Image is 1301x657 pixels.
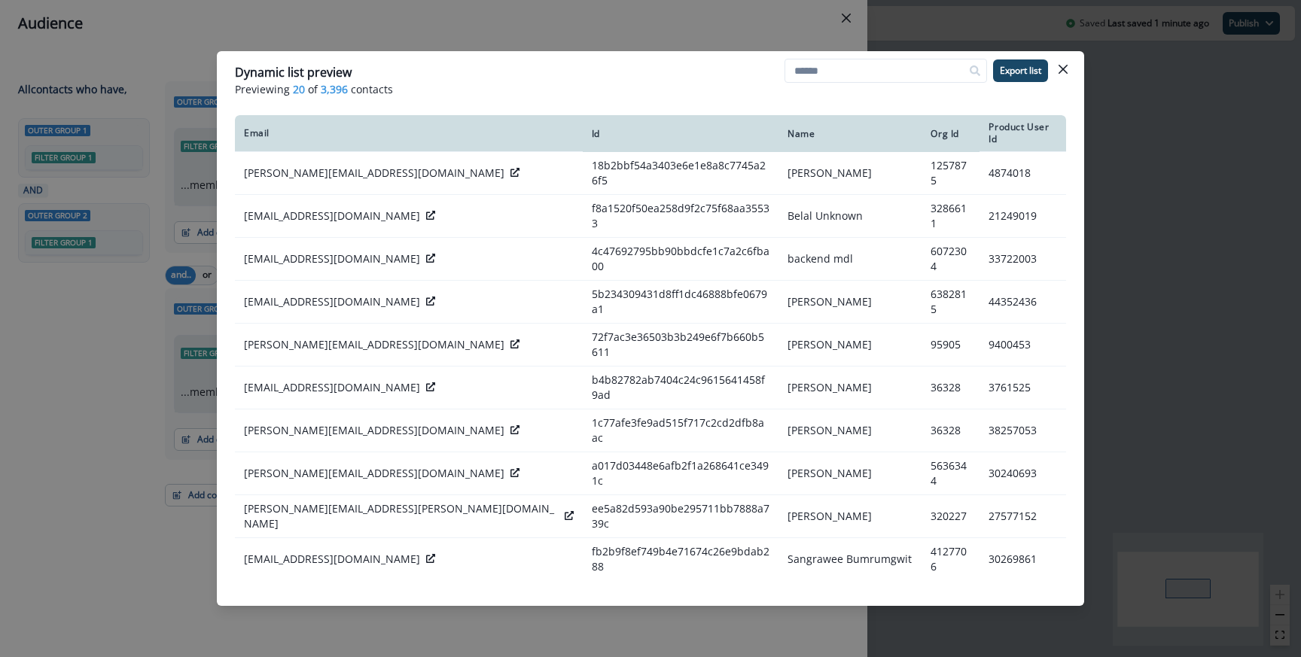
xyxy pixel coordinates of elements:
[583,537,779,580] td: fb2b9f8ef749b4e71674c26e9bdab288
[583,280,779,323] td: 5b234309431d8ff1dc46888bfe0679a1
[980,237,1066,280] td: 33722003
[980,152,1066,195] td: 4874018
[235,63,352,81] p: Dynamic list preview
[980,452,1066,494] td: 30240693
[778,194,922,237] td: Belal Unknown
[922,366,980,409] td: 36328
[980,494,1066,537] td: 27577152
[922,237,980,280] td: 6072304
[778,366,922,409] td: [PERSON_NAME]
[989,121,1057,145] div: Product User Id
[1051,57,1075,81] button: Close
[922,494,980,537] td: 320227
[980,194,1066,237] td: 21249019
[778,323,922,366] td: [PERSON_NAME]
[778,409,922,452] td: [PERSON_NAME]
[244,294,420,309] p: [EMAIL_ADDRESS][DOMAIN_NAME]
[583,152,779,195] td: 18b2bbf54a3403e6e1e8a8c7745a26f5
[993,59,1048,82] button: Export list
[244,380,420,395] p: [EMAIL_ADDRESS][DOMAIN_NAME]
[778,494,922,537] td: [PERSON_NAME]
[244,208,420,224] p: [EMAIL_ADDRESS][DOMAIN_NAME]
[778,280,922,323] td: [PERSON_NAME]
[980,366,1066,409] td: 3761525
[778,452,922,494] td: [PERSON_NAME]
[778,537,922,580] td: Sangrawee Bumrumgwit
[583,237,779,280] td: 4c47692795bb90bbdcfe1c7a2c6fba00
[592,128,770,140] div: Id
[583,194,779,237] td: f8a1520f50ea258d9f2c75f68aa35533
[931,128,970,140] div: Org Id
[583,366,779,409] td: b4b82782ab7404c24c9615641458f9ad
[583,494,779,537] td: ee5a82d593a90be295711bb7888a739c
[235,81,1066,97] p: Previewing of contacts
[788,128,913,140] div: Name
[244,552,420,567] p: [EMAIL_ADDRESS][DOMAIN_NAME]
[244,423,504,438] p: [PERSON_NAME][EMAIL_ADDRESS][DOMAIN_NAME]
[922,537,980,580] td: 4127706
[583,452,779,494] td: a017d03448e6afb2f1a268641ce3491c
[244,251,420,266] p: [EMAIL_ADDRESS][DOMAIN_NAME]
[980,409,1066,452] td: 38257053
[293,81,305,97] span: 20
[244,501,559,531] p: [PERSON_NAME][EMAIL_ADDRESS][PERSON_NAME][DOMAIN_NAME]
[980,280,1066,323] td: 44352436
[980,537,1066,580] td: 30269861
[980,323,1066,366] td: 9400453
[922,194,980,237] td: 3286611
[778,237,922,280] td: backend mdl
[922,409,980,452] td: 36328
[778,152,922,195] td: [PERSON_NAME]
[244,127,574,139] div: Email
[922,280,980,323] td: 6382815
[244,466,504,481] p: [PERSON_NAME][EMAIL_ADDRESS][DOMAIN_NAME]
[922,152,980,195] td: 1257875
[244,166,504,181] p: [PERSON_NAME][EMAIL_ADDRESS][DOMAIN_NAME]
[583,409,779,452] td: 1c77afe3fe9ad515f717c2cd2dfb8aac
[583,323,779,366] td: 72f7ac3e36503b3b249e6f7b660b5611
[922,452,980,494] td: 5636344
[922,323,980,366] td: 95905
[321,81,348,97] span: 3,396
[1000,65,1041,76] p: Export list
[244,337,504,352] p: [PERSON_NAME][EMAIL_ADDRESS][DOMAIN_NAME]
